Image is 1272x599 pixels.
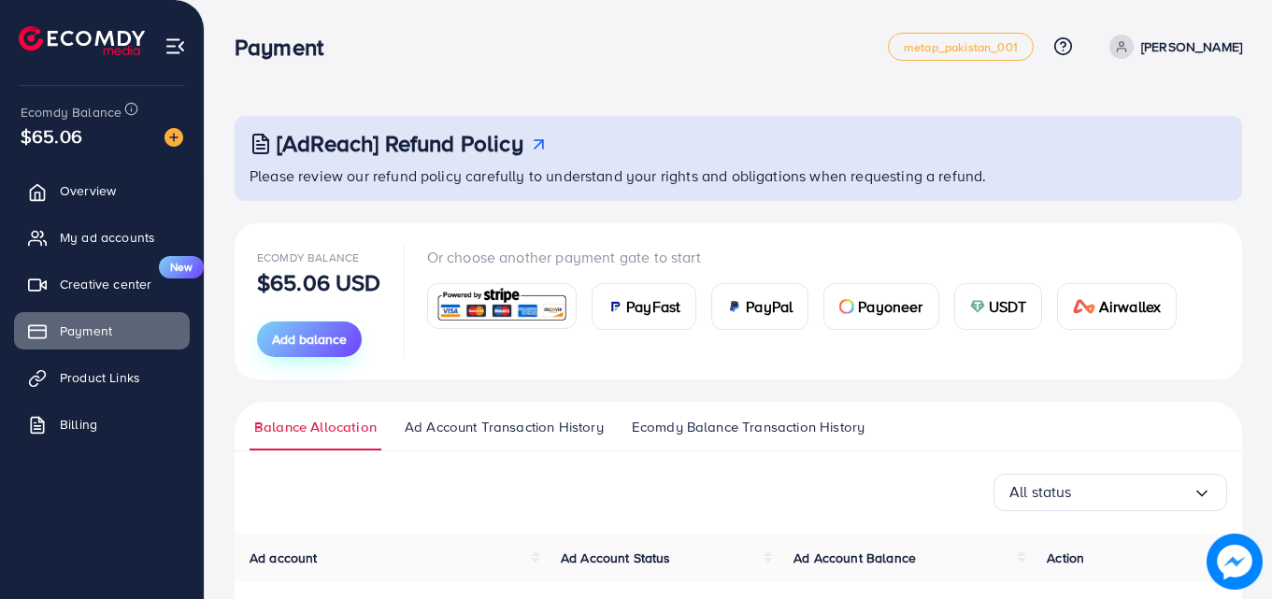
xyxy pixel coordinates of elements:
img: image [164,128,183,147]
button: Add balance [257,321,362,357]
span: Action [1047,549,1084,567]
a: card [427,283,578,329]
span: All status [1009,478,1072,506]
span: Ecomdy Balance [257,250,359,265]
span: Add balance [272,330,347,349]
input: Search for option [1072,478,1193,506]
span: Ad Account Status [561,549,671,567]
p: [PERSON_NAME] [1141,36,1242,58]
span: metap_pakistan_001 [904,41,1018,53]
a: Overview [14,172,190,209]
span: $65.06 [21,122,82,150]
span: New [159,256,204,278]
span: Ad Account Transaction History [405,417,604,437]
a: cardPayoneer [823,283,938,330]
img: card [839,299,854,314]
img: card [970,299,985,314]
img: card [1073,299,1095,314]
span: Product Links [60,368,140,387]
a: Payment [14,312,190,349]
span: Payoneer [858,295,922,318]
span: Ecomdy Balance [21,103,121,121]
img: card [607,299,622,314]
a: [PERSON_NAME] [1102,35,1242,59]
span: Balance Allocation [254,417,377,437]
span: Creative center [60,275,151,293]
div: Search for option [993,474,1227,511]
a: Billing [14,406,190,443]
a: cardUSDT [954,283,1043,330]
span: PayFast [626,295,680,318]
a: My ad accounts [14,219,190,256]
span: Payment [60,321,112,340]
a: cardPayPal [711,283,808,330]
p: Or choose another payment gate to start [427,246,1193,268]
span: Airwallex [1099,295,1161,318]
h3: [AdReach] Refund Policy [277,130,523,157]
span: Ad account [250,549,318,567]
span: PayPal [746,295,793,318]
a: cardAirwallex [1057,283,1177,330]
img: card [434,286,571,326]
span: Billing [60,415,97,434]
a: metap_pakistan_001 [888,33,1034,61]
span: Ad Account Balance [793,549,916,567]
img: menu [164,36,186,57]
img: image [1207,534,1263,590]
p: $65.06 USD [257,271,381,293]
a: Creative centerNew [14,265,190,303]
a: Product Links [14,359,190,396]
a: cardPayFast [592,283,696,330]
img: logo [19,26,145,55]
img: card [727,299,742,314]
span: USDT [989,295,1027,318]
h3: Payment [235,34,338,61]
span: My ad accounts [60,228,155,247]
p: Please review our refund policy carefully to understand your rights and obligations when requesti... [250,164,1231,187]
span: Ecomdy Balance Transaction History [632,417,865,437]
span: Overview [60,181,116,200]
